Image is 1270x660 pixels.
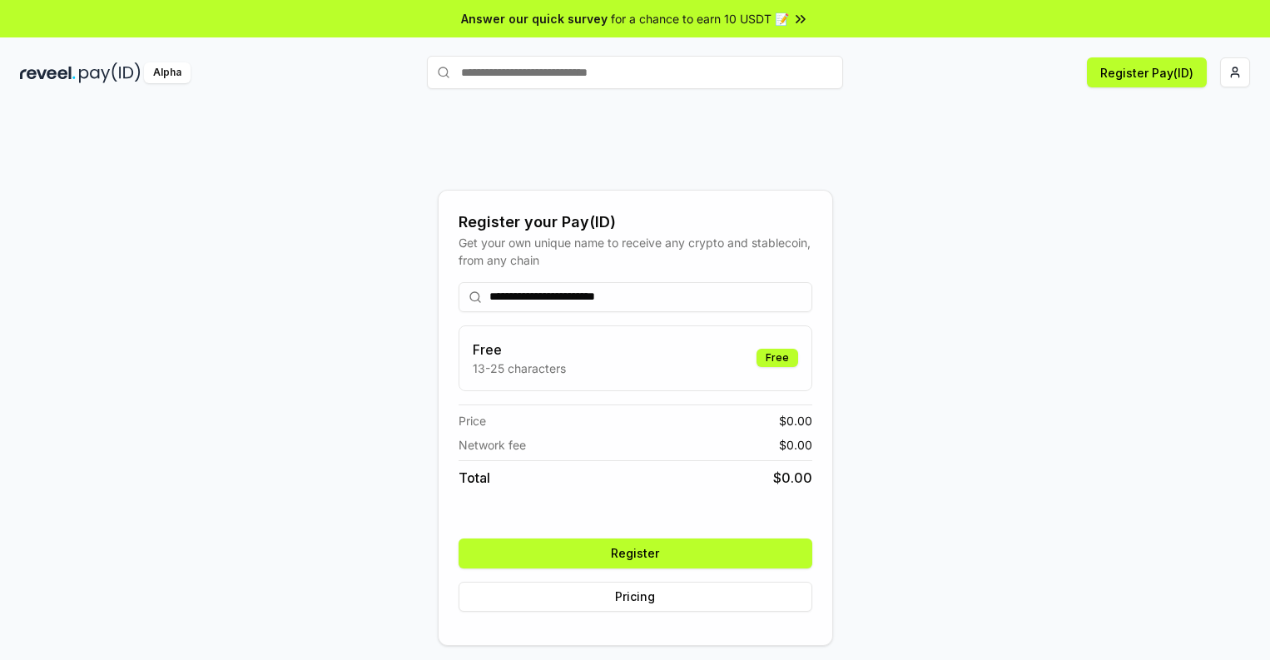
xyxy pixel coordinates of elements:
[459,211,812,234] div: Register your Pay(ID)
[459,582,812,612] button: Pricing
[459,538,812,568] button: Register
[779,412,812,429] span: $ 0.00
[473,360,566,377] p: 13-25 characters
[459,412,486,429] span: Price
[461,10,608,27] span: Answer our quick survey
[79,62,141,83] img: pay_id
[144,62,191,83] div: Alpha
[459,436,526,454] span: Network fee
[459,468,490,488] span: Total
[1087,57,1207,87] button: Register Pay(ID)
[779,436,812,454] span: $ 0.00
[611,10,789,27] span: for a chance to earn 10 USDT 📝
[473,340,566,360] h3: Free
[20,62,76,83] img: reveel_dark
[773,468,812,488] span: $ 0.00
[459,234,812,269] div: Get your own unique name to receive any crypto and stablecoin, from any chain
[757,349,798,367] div: Free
